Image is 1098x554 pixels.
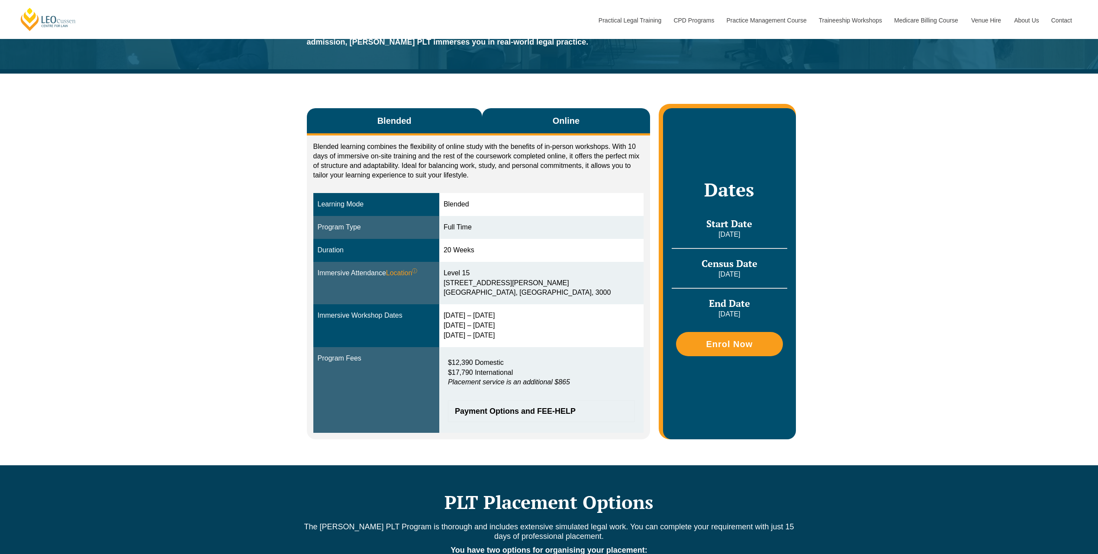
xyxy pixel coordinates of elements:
div: Immersive Workshop Dates [318,311,435,321]
span: $12,390 Domestic [448,359,504,366]
span: Blended [377,115,412,127]
h2: Dates [672,179,787,200]
div: [DATE] – [DATE] [DATE] – [DATE] [DATE] – [DATE] [444,311,639,341]
div: Duration [318,245,435,255]
a: Practice Management Course [720,2,812,39]
div: Tabs. Open items with Enter or Space, close with Escape and navigate using the Arrow keys. [307,108,650,439]
a: Enrol Now [676,332,782,356]
span: End Date [709,297,750,309]
div: Learning Mode [318,200,435,209]
p: The [PERSON_NAME] PLT Program is thorough and includes extensive simulated legal work. You can co... [303,522,796,541]
span: Census Date [702,257,757,270]
div: Program Fees [318,354,435,364]
a: [PERSON_NAME] Centre for Law [19,7,77,32]
a: CPD Programs [667,2,720,39]
div: 20 Weeks [444,245,639,255]
div: Level 15 [STREET_ADDRESS][PERSON_NAME] [GEOGRAPHIC_DATA], [GEOGRAPHIC_DATA], 3000 [444,268,639,298]
span: Location [386,268,418,278]
div: Blended [444,200,639,209]
span: Start Date [706,217,752,230]
h2: PLT Placement Options [303,491,796,513]
a: Traineeship Workshops [812,2,888,39]
div: Full Time [444,222,639,232]
p: [DATE] [672,270,787,279]
span: $17,790 International [448,369,513,376]
p: [DATE] [672,230,787,239]
span: Payment Options and FEE-HELP [455,407,619,415]
a: Venue Hire [965,2,1008,39]
p: [DATE] [672,309,787,319]
p: Blended learning combines the flexibility of online study with the benefits of in-person workshop... [313,142,644,180]
div: Program Type [318,222,435,232]
a: Medicare Billing Course [888,2,965,39]
sup: ⓘ [412,268,417,274]
a: Contact [1045,2,1079,39]
span: Online [553,115,580,127]
a: Practical Legal Training [592,2,667,39]
span: Enrol Now [706,340,753,348]
em: Placement service is an additional $865 [448,378,570,386]
a: About Us [1008,2,1045,39]
div: Immersive Attendance [318,268,435,278]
